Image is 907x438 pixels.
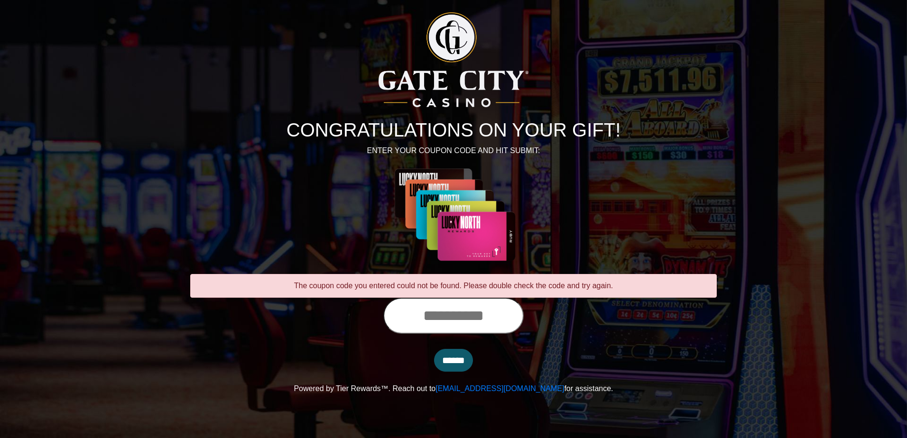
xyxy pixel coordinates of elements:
[435,384,564,392] a: [EMAIL_ADDRESS][DOMAIN_NAME]
[369,168,538,263] img: Center Image
[190,145,717,156] p: ENTER YOUR COUPON CODE AND HIT SUBMIT:
[190,274,717,298] div: The coupon code you entered could not be found. Please double check the code and try again.
[294,384,613,392] span: Powered by Tier Rewards™. Reach out to for assistance.
[190,119,717,141] h1: CONGRATULATIONS ON YOUR GIFT!
[379,12,528,107] img: Logo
